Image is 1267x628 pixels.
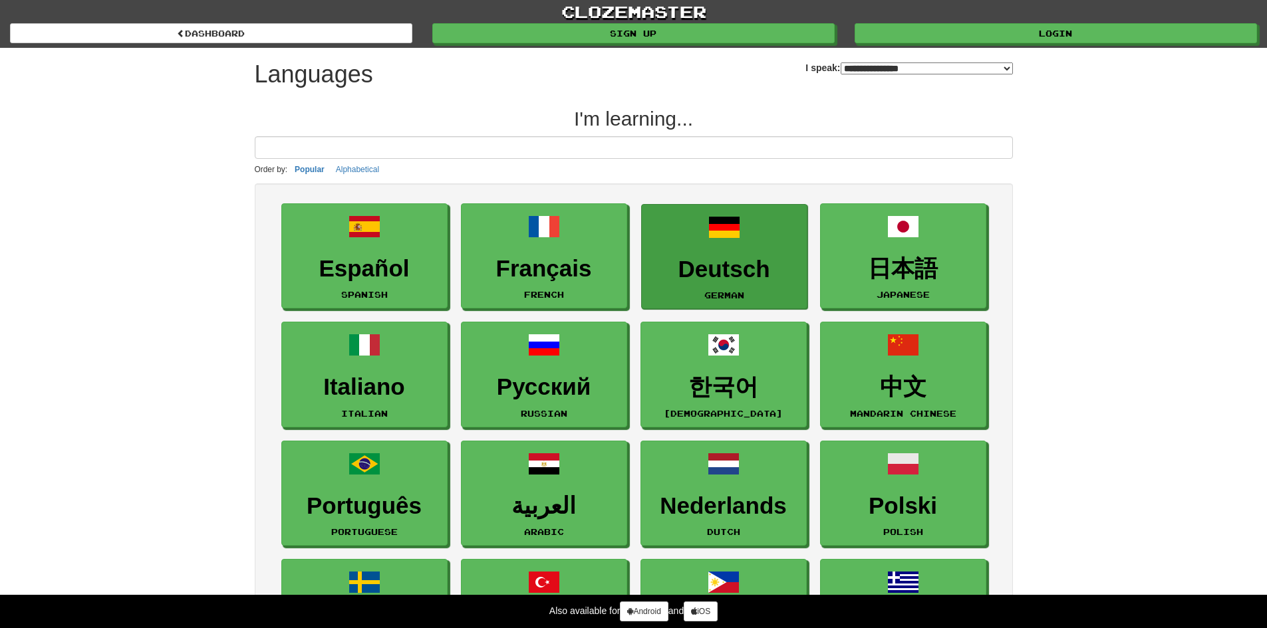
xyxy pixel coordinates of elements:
small: Italian [341,409,388,418]
h3: Italiano [289,374,440,400]
a: FrançaisFrench [461,203,627,309]
small: Russian [521,409,567,418]
small: Spanish [341,290,388,299]
h3: Polski [827,493,979,519]
h3: Français [468,256,620,282]
label: I speak: [805,61,1012,74]
a: Login [855,23,1257,43]
a: Android [620,601,668,621]
a: NederlandsDutch [640,441,807,546]
small: Arabic [524,527,564,536]
a: 한국어[DEMOGRAPHIC_DATA] [640,322,807,427]
a: РусскийRussian [461,322,627,427]
a: iOS [684,601,718,621]
h3: Español [289,256,440,282]
a: PolskiPolish [820,441,986,546]
small: Portuguese [331,527,398,536]
a: dashboard [10,23,412,43]
h1: Languages [255,61,373,88]
h3: 日本語 [827,256,979,282]
h3: Русский [468,374,620,400]
small: Japanese [877,290,930,299]
h3: Deutsch [648,257,800,282]
a: PortuguêsPortuguese [281,441,448,546]
h3: Nederlands [648,493,799,519]
a: 中文Mandarin Chinese [820,322,986,427]
a: EspañolSpanish [281,203,448,309]
a: ItalianoItalian [281,322,448,427]
small: Mandarin Chinese [850,409,956,418]
h3: 한국어 [648,374,799,400]
select: I speak: [841,62,1013,74]
a: Sign up [432,23,835,43]
a: DeutschGerman [641,204,807,310]
h3: Português [289,493,440,519]
a: 日本語Japanese [820,203,986,309]
small: Polish [883,527,923,536]
button: Alphabetical [332,162,383,177]
h3: 中文 [827,374,979,400]
button: Popular [291,162,329,177]
h2: I'm learning... [255,108,1013,130]
small: [DEMOGRAPHIC_DATA] [664,409,783,418]
a: العربيةArabic [461,441,627,546]
small: German [704,290,744,300]
small: Dutch [707,527,740,536]
small: French [524,290,564,299]
small: Order by: [255,165,288,174]
h3: العربية [468,493,620,519]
